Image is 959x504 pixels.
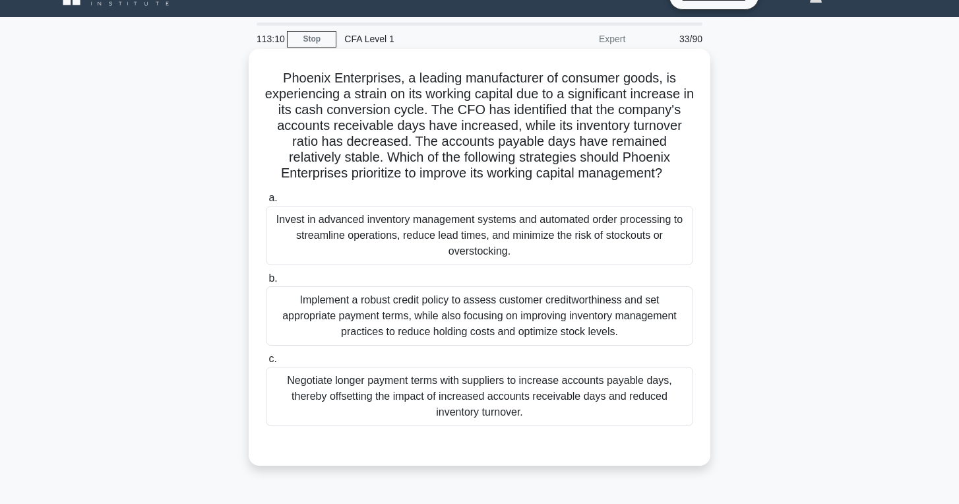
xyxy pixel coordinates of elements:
div: Expert [518,26,633,52]
div: Invest in advanced inventory management systems and automated order processing to streamline oper... [266,206,693,265]
div: Negotiate longer payment terms with suppliers to increase accounts payable days, thereby offsetti... [266,367,693,426]
span: a. [268,192,277,203]
a: Stop [287,31,336,47]
span: b. [268,272,277,284]
div: Implement a robust credit policy to assess customer creditworthiness and set appropriate payment ... [266,286,693,346]
h5: Phoenix Enterprises, a leading manufacturer of consumer goods, is experiencing a strain on its wo... [264,70,695,182]
div: CFA Level 1 [336,26,518,52]
div: 33/90 [633,26,710,52]
span: c. [268,353,276,364]
div: 113:10 [249,26,287,52]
